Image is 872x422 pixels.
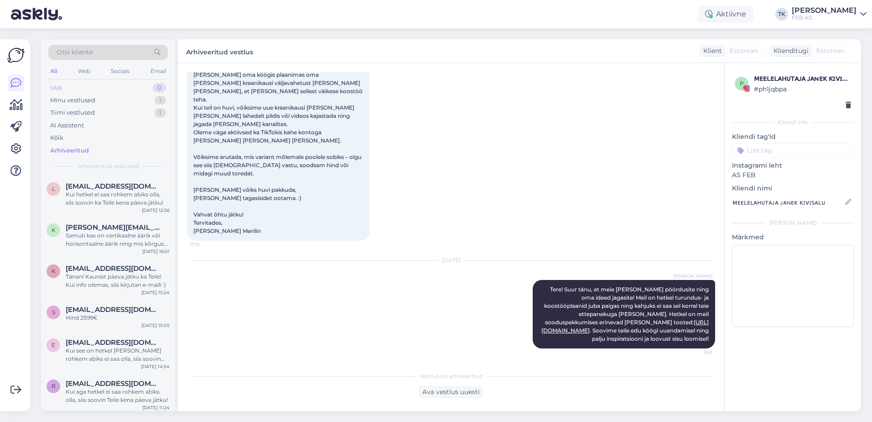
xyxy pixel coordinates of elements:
div: [DATE] 16:01 [142,248,170,255]
span: Otsi kliente [57,47,93,57]
input: Lisa tag [732,143,854,157]
div: Arhiveeritud [50,146,89,155]
img: Askly Logo [7,47,25,64]
div: Samuti kas on vertikaalne äärik või horisontaalne äärik ning mis kõrguses peaks olema? on nii 65 ... [66,232,170,248]
div: All [48,65,59,77]
div: Kui see on hetkel [PERSON_NAME] rohkem abiks ei saa olla, siis soovin Teile kena päeva jätku! [66,347,170,363]
span: k [52,268,56,274]
span: Arhiveeritud vestlused [78,162,139,170]
div: Kliendi info [732,118,854,127]
div: 1 [155,108,166,117]
span: Vestlus on arhiveeritud [420,372,483,380]
span: Tere! Suur tänu, et meie [PERSON_NAME] pöördusite ning oma ideed jagasite! Meil on hetkel turundu... [541,286,710,342]
label: Arhiveeritud vestlus [186,45,253,57]
div: Kõik [50,133,63,142]
div: Minu vestlused [50,96,95,105]
div: Klient [700,46,722,56]
div: [PERSON_NAME] [792,7,856,14]
span: eleripastak@gmail.com [66,338,161,347]
div: Klienditugi [770,46,809,56]
div: [DATE] 11:24 [142,404,170,411]
span: laser@palms.eu [66,182,161,190]
p: Instagrami leht [732,161,854,170]
div: Hind 2599€ [66,314,170,322]
div: Tiimi vestlused [50,108,95,117]
div: Tänan! Kaunist päeva jätku ka Teile! Kui info olemas, siis kirjutan e-maili :) [66,273,170,289]
span: s [52,309,55,316]
div: 1 [155,96,166,105]
div: Socials [109,65,131,77]
span: p [740,80,744,87]
span: k [52,227,56,233]
div: Ava vestlus uuesti [419,386,483,398]
div: Web [76,65,92,77]
span: r [52,383,56,390]
p: AS FEB [732,170,854,180]
div: Email [149,65,168,77]
p: Kliendi tag'id [732,132,854,142]
input: Lisa nimi [732,197,843,207]
span: l [52,185,55,192]
span: [PERSON_NAME] [673,273,712,280]
p: Märkmed [732,232,854,242]
span: reimo.narva@gmail.com [66,380,161,388]
div: Kui hetkel ei saa rohkem abiks olla, siis soovin ka Teile kena päeva jätku! [66,190,170,207]
div: [DATE] 15:24 [141,289,170,296]
div: ᴍᴇᴇʟᴇʟᴀʜᴜᴛᴀᴊᴀ ᴊᴀɴᴇᴋ ᴋɪᴠɪꜱᴀʟᴜ [754,73,851,84]
span: 9:01 [678,349,712,356]
span: Estonian [730,46,758,56]
div: TK [775,8,788,21]
span: 17:15 [190,241,224,248]
div: [PERSON_NAME] [732,219,854,227]
div: [DATE] 12:56 [142,207,170,214]
div: [DATE] 14:54 [141,363,170,370]
a: [PERSON_NAME]FEB AS [792,7,867,21]
div: AI Assistent [50,121,84,130]
span: kristelmgi@gmail.com [66,264,161,273]
div: Uus [50,83,62,92]
div: # ph1jqbpa [754,84,851,94]
div: [DATE] [187,256,715,264]
div: Kui aga hetkel ei saa rohkem abiks olla, siis soovin Teile kena päeva jätku! [66,388,170,404]
div: 0 [153,83,166,92]
span: e [52,342,55,348]
div: Aktiivne [698,6,753,22]
span: sigridkalda@mail.ee [66,306,161,314]
div: [DATE] 15:05 [141,322,170,329]
div: FEB AS [792,14,856,21]
span: kristofer.harm@hotmail.com [66,223,161,232]
span: Estonian [816,46,844,56]
p: Kliendi nimi [732,184,854,193]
